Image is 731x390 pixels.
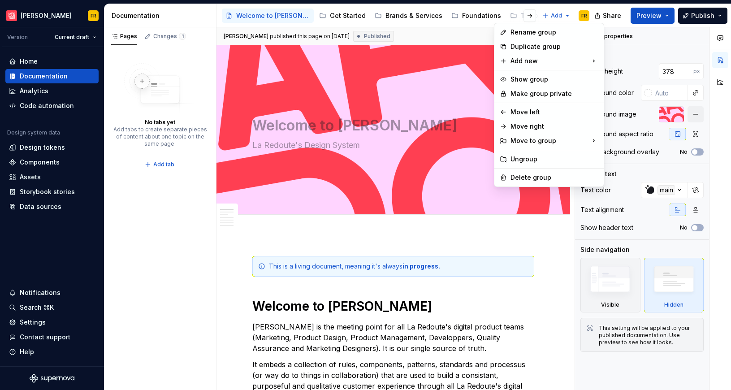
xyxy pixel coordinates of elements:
[510,173,598,182] div: Delete group
[510,108,598,117] div: Move left
[496,134,602,148] div: Move to group
[510,155,598,164] div: Ungroup
[510,75,598,84] div: Show group
[510,28,598,37] div: Rename group
[510,42,598,51] div: Duplicate group
[510,89,598,98] div: Make group private
[510,122,598,131] div: Move right
[496,54,602,68] div: Add new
